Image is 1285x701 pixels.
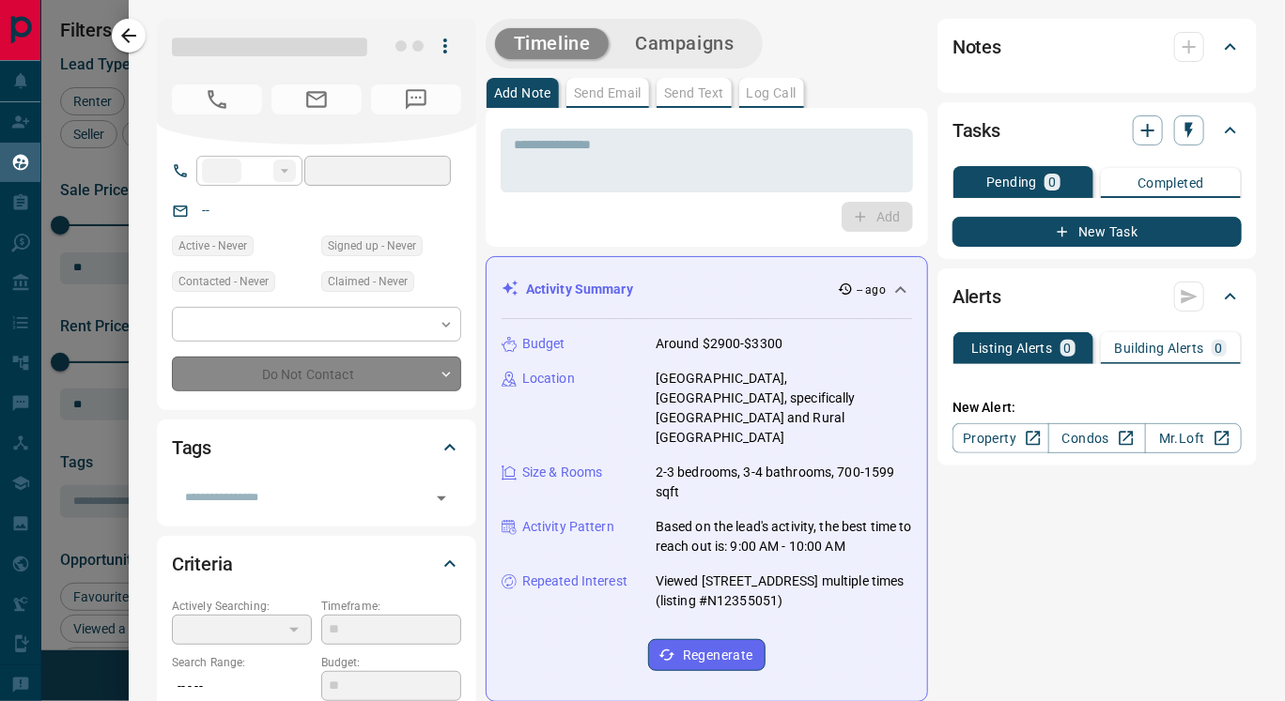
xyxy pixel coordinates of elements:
p: Around $2900-$3300 [656,334,782,354]
p: 0 [1064,342,1072,355]
a: Mr.Loft [1145,423,1242,453]
button: Regenerate [648,639,766,671]
div: Criteria [172,541,461,587]
a: Property [952,423,1049,453]
p: New Alert: [952,398,1242,418]
button: Timeline [495,28,610,59]
p: Viewed [STREET_ADDRESS] multiple times (listing #N12355051) [656,571,912,611]
p: Pending [986,175,1037,189]
span: Contacted - Never [178,272,269,291]
p: Search Range: [172,654,312,671]
span: Claimed - Never [328,272,408,291]
button: Open [428,485,455,511]
h2: Criteria [172,549,233,579]
p: Listing Alerts [971,342,1053,355]
span: No Number [172,84,262,114]
div: Activity Summary-- ago [502,272,912,307]
a: -- [202,203,209,218]
button: Campaigns [616,28,752,59]
p: Budget: [321,654,461,671]
p: Building Alerts [1115,342,1204,355]
h2: Tasks [952,115,1000,145]
span: No Email [271,84,362,114]
p: Repeated Interest [522,571,627,591]
p: Location [522,369,575,389]
p: Activity Summary [526,280,633,299]
p: Completed [1138,176,1204,190]
div: Notes [952,24,1242,69]
p: Timeframe: [321,598,461,615]
span: Active - Never [178,236,247,255]
span: Signed up - Never [328,236,416,255]
button: New Task [952,217,1242,247]
p: [GEOGRAPHIC_DATA], [GEOGRAPHIC_DATA], specifically [GEOGRAPHIC_DATA] and Rural [GEOGRAPHIC_DATA] [656,369,912,448]
span: No Number [371,84,461,114]
h2: Tags [172,433,211,463]
p: Add Note [494,86,551,99]
p: -- ago [857,282,886,298]
p: 2-3 bedrooms, 3-4 bathrooms, 700-1599 sqft [656,463,912,502]
h2: Notes [952,32,1001,62]
p: Actively Searching: [172,598,312,615]
p: 0 [1048,175,1056,189]
p: Based on the lead's activity, the best time to reach out is: 9:00 AM - 10:00 AM [656,517,912,556]
a: Condos [1048,423,1145,453]
p: Size & Rooms [522,463,603,482]
div: Alerts [952,274,1242,319]
div: Do Not Contact [172,357,461,391]
p: Activity Pattern [522,517,614,537]
div: Tasks [952,108,1242,153]
p: 0 [1215,342,1223,355]
p: Budget [522,334,565,354]
div: Tags [172,425,461,470]
h2: Alerts [952,282,1001,312]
